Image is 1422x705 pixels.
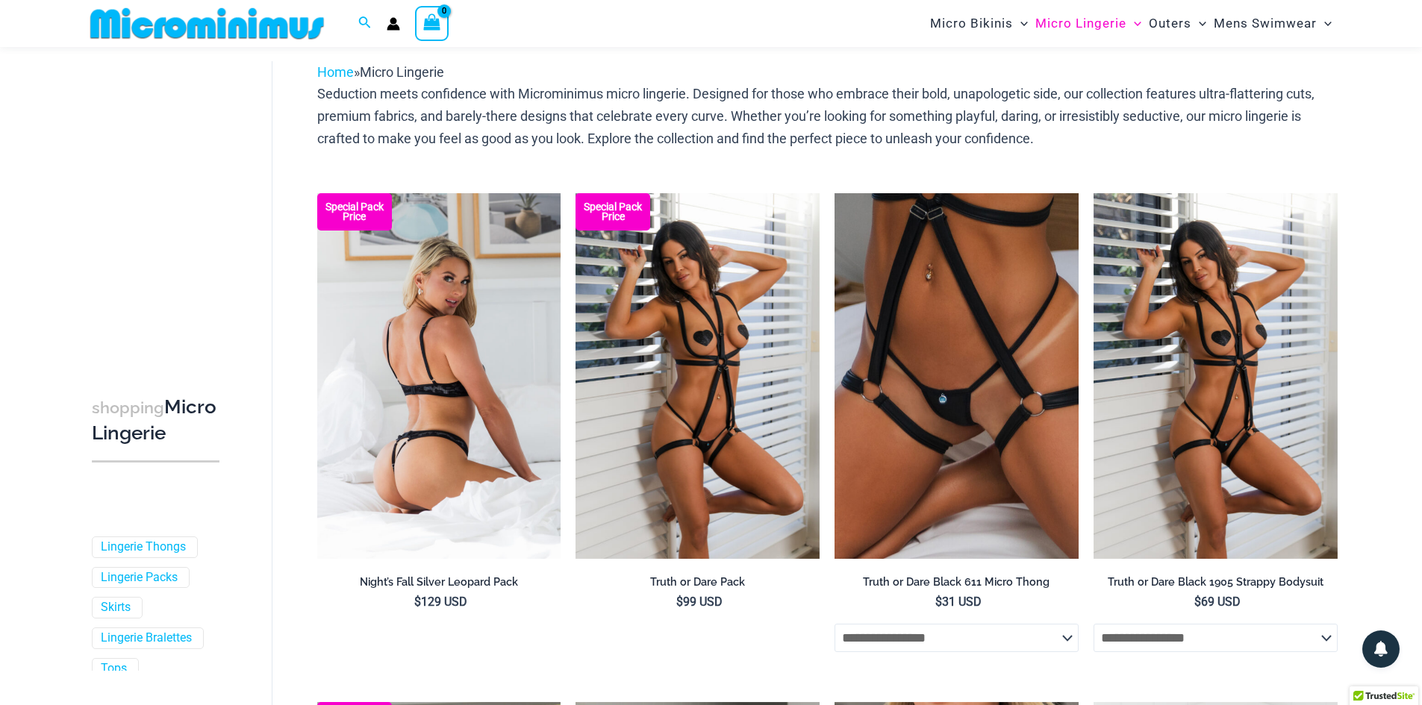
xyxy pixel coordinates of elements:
span: Menu Toggle [1126,4,1141,43]
a: Lingerie Packs [101,570,178,586]
a: Micro BikinisMenu ToggleMenu Toggle [926,4,1032,43]
a: Truth or Dare Black 1905 Bodysuit 611 Micro 07Truth or Dare Black 1905 Bodysuit 611 Micro 05Truth... [1094,193,1338,559]
a: Truth or Dare Black 1905 Strappy Bodysuit [1094,575,1338,595]
a: Night’s Fall Silver Leopard Pack [317,575,561,595]
a: Account icon link [387,17,400,31]
bdi: 99 USD [676,595,723,609]
span: Menu Toggle [1013,4,1028,43]
h2: Truth or Dare Black 611 Micro Thong [835,575,1079,589]
a: Micro LingerieMenu ToggleMenu Toggle [1032,4,1145,43]
a: Lingerie Thongs [101,539,186,555]
img: Truth or Dare Black 1905 Bodysuit 611 Micro 07 [576,193,820,559]
span: shopping [92,398,164,417]
span: Menu Toggle [1317,4,1332,43]
a: Mens SwimwearMenu ToggleMenu Toggle [1210,4,1335,43]
span: Mens Swimwear [1214,4,1317,43]
span: $ [935,595,942,609]
span: » [317,64,444,80]
img: MM SHOP LOGO FLAT [84,7,330,40]
a: Nights Fall Silver Leopard 1036 Bra 6046 Thong 09v2 Nights Fall Silver Leopard 1036 Bra 6046 Thon... [317,193,561,559]
span: $ [676,595,683,609]
img: Truth or Dare Black Micro 02 [835,193,1079,559]
a: Truth or Dare Black Micro 02Truth or Dare Black 1905 Bodysuit 611 Micro 12Truth or Dare Black 190... [835,193,1079,559]
nav: Site Navigation [924,2,1338,45]
span: Micro Lingerie [360,64,444,80]
bdi: 31 USD [935,595,982,609]
a: Lingerie Bralettes [101,631,192,647]
bdi: 69 USD [1194,595,1241,609]
img: Nights Fall Silver Leopard 1036 Bra 6046 Thong 11 [317,193,561,559]
a: View Shopping Cart, empty [415,6,449,40]
a: Search icon link [358,14,372,33]
img: Truth or Dare Black 1905 Bodysuit 611 Micro 07 [1094,193,1338,559]
p: Seduction meets confidence with Microminimus micro lingerie. Designed for those who embrace their... [317,83,1338,149]
h2: Night’s Fall Silver Leopard Pack [317,575,561,589]
a: Skirts [101,601,131,616]
span: $ [414,595,421,609]
a: Home [317,64,354,80]
a: Tops [101,661,127,677]
span: Micro Lingerie [1035,4,1126,43]
h3: Micro Lingerie [92,395,219,446]
a: OutersMenu ToggleMenu Toggle [1145,4,1210,43]
h2: Truth or Dare Black 1905 Strappy Bodysuit [1094,575,1338,589]
h2: Truth or Dare Pack [576,575,820,589]
span: Outers [1149,4,1191,43]
b: Special Pack Price [576,202,650,222]
a: Truth or Dare Pack [576,575,820,595]
span: $ [1194,595,1201,609]
a: Truth or Dare Black 1905 Bodysuit 611 Micro 07 Truth or Dare Black 1905 Bodysuit 611 Micro 06Trut... [576,193,820,559]
span: Menu Toggle [1191,4,1206,43]
span: Micro Bikinis [930,4,1013,43]
b: Special Pack Price [317,202,392,222]
iframe: TrustedSite Certified [92,50,226,348]
bdi: 129 USD [414,595,467,609]
a: Truth or Dare Black 611 Micro Thong [835,575,1079,595]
